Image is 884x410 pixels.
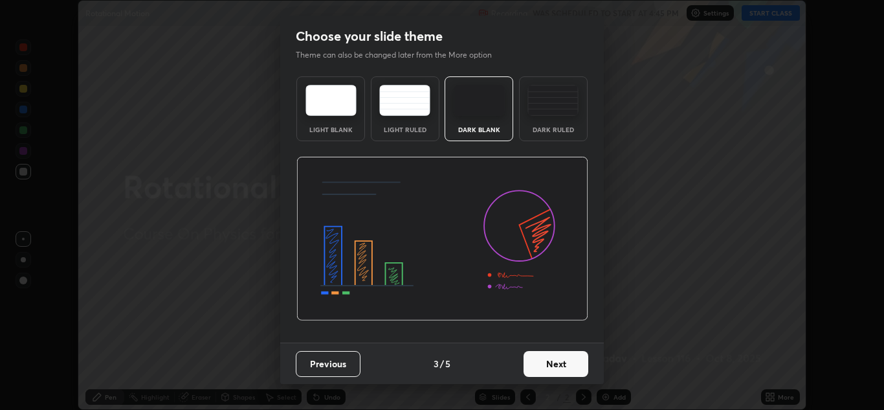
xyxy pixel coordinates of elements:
img: darkTheme.f0cc69e5.svg [454,85,505,116]
img: darkRuledTheme.de295e13.svg [527,85,579,116]
img: darkThemeBanner.d06ce4a2.svg [296,157,588,321]
h4: / [440,357,444,370]
p: Theme can also be changed later from the More option [296,49,505,61]
div: Dark Ruled [527,126,579,133]
h2: Choose your slide theme [296,28,443,45]
h4: 3 [434,357,439,370]
button: Previous [296,351,360,377]
button: Next [524,351,588,377]
div: Light Blank [305,126,357,133]
img: lightTheme.e5ed3b09.svg [305,85,357,116]
img: lightRuledTheme.5fabf969.svg [379,85,430,116]
div: Light Ruled [379,126,431,133]
div: Dark Blank [453,126,505,133]
h4: 5 [445,357,450,370]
